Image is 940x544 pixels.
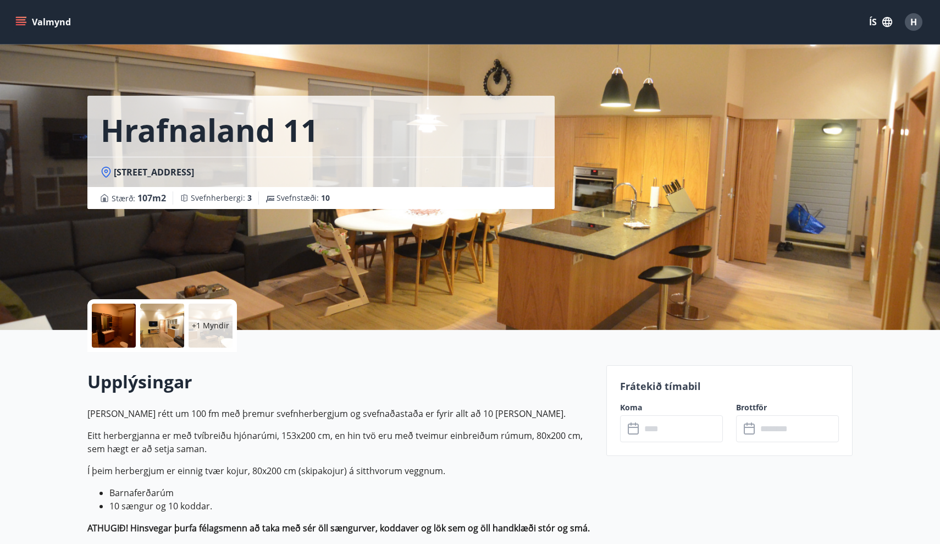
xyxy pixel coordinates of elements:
[109,486,593,499] li: Barnaferðarúm
[277,193,330,204] span: Svefnstæði :
[863,12,898,32] button: ÍS
[137,192,166,204] span: 107 m2
[87,522,590,534] strong: ATHUGIÐ! Hinsvegar þurfa félagsmenn að taka með sér öll sængurver, koddaver og lök sem og öll han...
[112,191,166,205] span: Stærð :
[620,379,839,393] p: Frátekið tímabil
[87,429,593,455] p: Eitt herbergjanna er með tvíbreiðu hjónarúmi, 153x200 cm, en hin tvö eru með tveimur einbreiðum r...
[101,109,318,151] h1: Hrafnaland 11
[13,12,75,32] button: menu
[87,407,593,420] p: [PERSON_NAME] rétt um 100 fm með þremur svefnherbergjum og svefnaðastaða er fyrir allt að 10 [PER...
[114,166,194,178] span: [STREET_ADDRESS]
[247,193,252,203] span: 3
[900,9,927,35] button: H
[87,464,593,477] p: Í þeim herbergjum er einnig tvær kojur, 80x200 cm (skipakojur) á sitthvorum veggnum.
[192,320,229,331] p: +1 Myndir
[736,402,839,413] label: Brottför
[910,16,917,28] span: H
[191,193,252,204] span: Svefnherbergi :
[87,370,593,394] h2: Upplýsingar
[109,499,593,513] li: 10 sængur og 10 koddar.
[321,193,330,203] span: 10
[620,402,723,413] label: Koma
